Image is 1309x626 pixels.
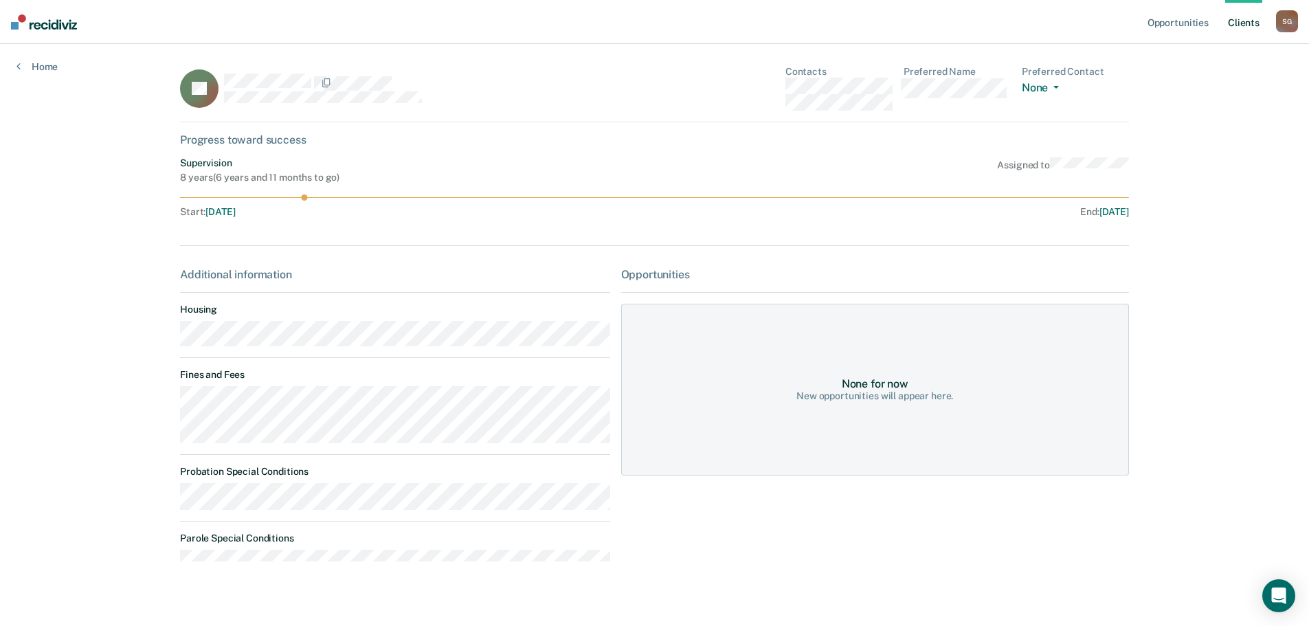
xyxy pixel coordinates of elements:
[660,206,1129,218] div: End :
[180,268,609,281] div: Additional information
[11,14,77,30] img: Recidiviz
[180,206,655,218] div: Start :
[1099,206,1129,217] span: [DATE]
[180,466,609,478] dt: Probation Special Conditions
[842,377,908,390] div: None for now
[180,369,609,381] dt: Fines and Fees
[621,268,1129,281] div: Opportunities
[997,157,1128,183] div: Assigned to
[180,533,609,544] dt: Parole Special Conditions
[16,60,58,73] a: Home
[180,172,339,183] div: 8 years ( 6 years and 11 months to go )
[1262,579,1295,612] div: Open Intercom Messenger
[180,133,1129,146] div: Progress toward success
[904,66,1011,78] dt: Preferred Name
[1276,10,1298,32] div: S G
[1276,10,1298,32] button: SG
[1022,81,1064,97] button: None
[205,206,235,217] span: [DATE]
[180,157,339,169] div: Supervision
[1022,66,1129,78] dt: Preferred Contact
[796,390,953,402] div: New opportunities will appear here.
[785,66,893,78] dt: Contacts
[180,304,609,315] dt: Housing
